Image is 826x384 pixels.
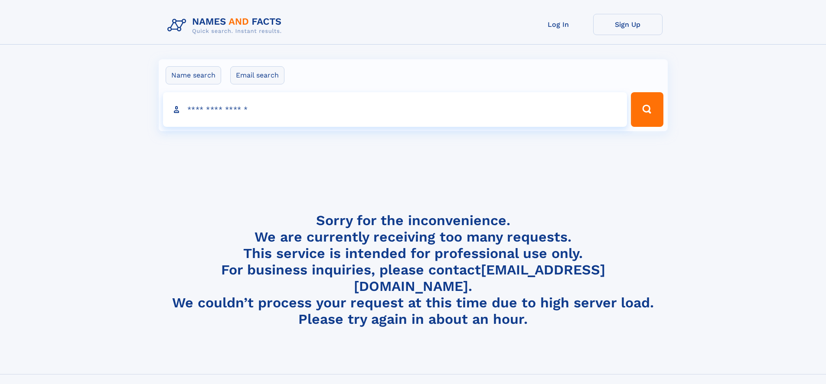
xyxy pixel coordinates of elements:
[593,14,663,35] a: Sign Up
[164,212,663,328] h4: Sorry for the inconvenience. We are currently receiving too many requests. This service is intend...
[164,14,289,37] img: Logo Names and Facts
[631,92,663,127] button: Search Button
[163,92,627,127] input: search input
[166,66,221,84] label: Name search
[524,14,593,35] a: Log In
[354,261,605,294] a: [EMAIL_ADDRESS][DOMAIN_NAME]
[230,66,284,84] label: Email search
